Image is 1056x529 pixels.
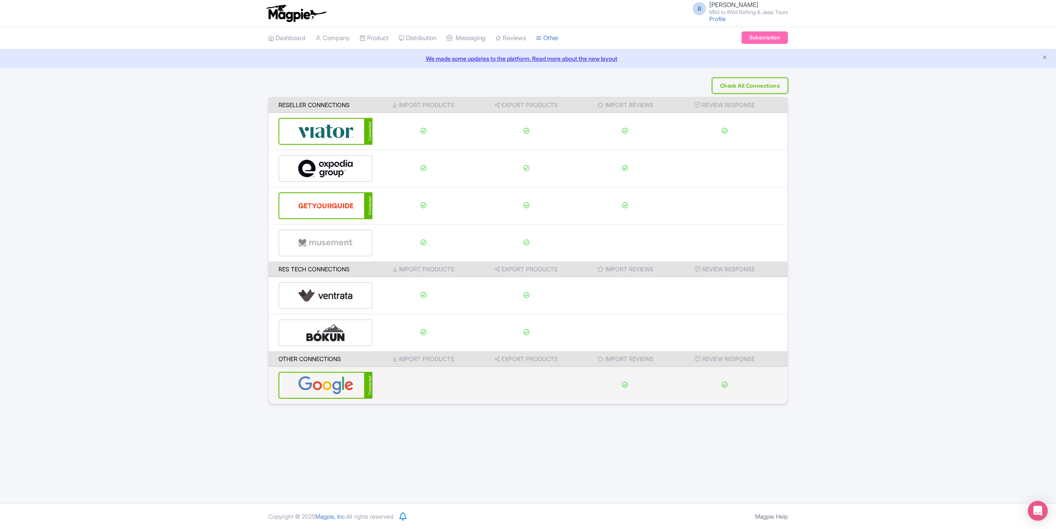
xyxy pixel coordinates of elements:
[709,10,788,15] small: Mild to Wild Rafting & Jeep Tours
[269,97,372,113] th: Reseller Connections
[474,351,578,367] th: Export Products
[372,351,475,367] th: Import Products
[672,97,787,113] th: Review Response
[672,261,787,277] th: Review Response
[712,78,788,93] button: Check All Connections
[578,261,672,277] th: Import Reviews
[536,27,559,50] a: Other
[372,97,475,113] th: Import Products
[264,4,328,22] img: logo-ab69f6fb50320c5b225c76a69d11143b.png
[364,372,372,399] div: Connected
[446,27,485,50] a: Messaging
[298,156,353,181] img: expedia-9e2f273c8342058d41d2cc231867de8b.svg
[360,27,389,50] a: Product
[315,513,346,520] span: Magpie, Inc.
[1028,501,1048,521] div: Open Intercom Messenger
[755,513,788,520] a: Magpie Help
[693,2,706,15] span: B
[709,1,758,9] span: [PERSON_NAME]
[364,192,372,219] div: Connected
[278,118,372,145] a: Connected
[269,351,372,367] th: Other Connections
[372,261,475,277] th: Import Products
[672,351,787,367] th: Review Response
[398,27,437,50] a: Distribution
[269,261,372,277] th: Res Tech Connections
[709,15,726,22] a: Profile
[742,31,788,44] a: Subscription
[263,512,399,521] div: Copyright © 2025 All rights reserved.
[578,351,672,367] th: Import Reviews
[5,54,1051,63] a: We made some updates to the platform. Read more about the new layout
[474,97,578,113] th: Export Products
[298,230,353,256] img: musement-dad6797fd076d4ac540800b229e01643.svg
[1042,53,1048,63] button: Close announcement
[298,119,354,144] img: viator-e2bf771eb72f7a6029a5edfbb081213a.svg
[278,192,372,219] a: Connected
[298,373,354,398] img: google-96de159c2084212d3cdd3c2fb262314c.svg
[495,27,526,50] a: Reviews
[578,97,672,113] th: Import Reviews
[268,27,305,50] a: Dashboard
[298,193,354,218] img: get_your_guide-5a6366678479520ec94e3f9d2b9f304b.svg
[278,372,372,399] a: Connected
[315,27,350,50] a: Company
[298,320,353,345] img: bokun-9d666bd0d1b458dbc8a9c3d52590ba5a.svg
[474,261,578,277] th: Export Products
[688,2,788,15] a: B [PERSON_NAME] Mild to Wild Rafting & Jeep Tours
[298,283,353,308] img: ventrata-b8ee9d388f52bb9ce077e58fa33de912.svg
[364,118,372,145] div: Connected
